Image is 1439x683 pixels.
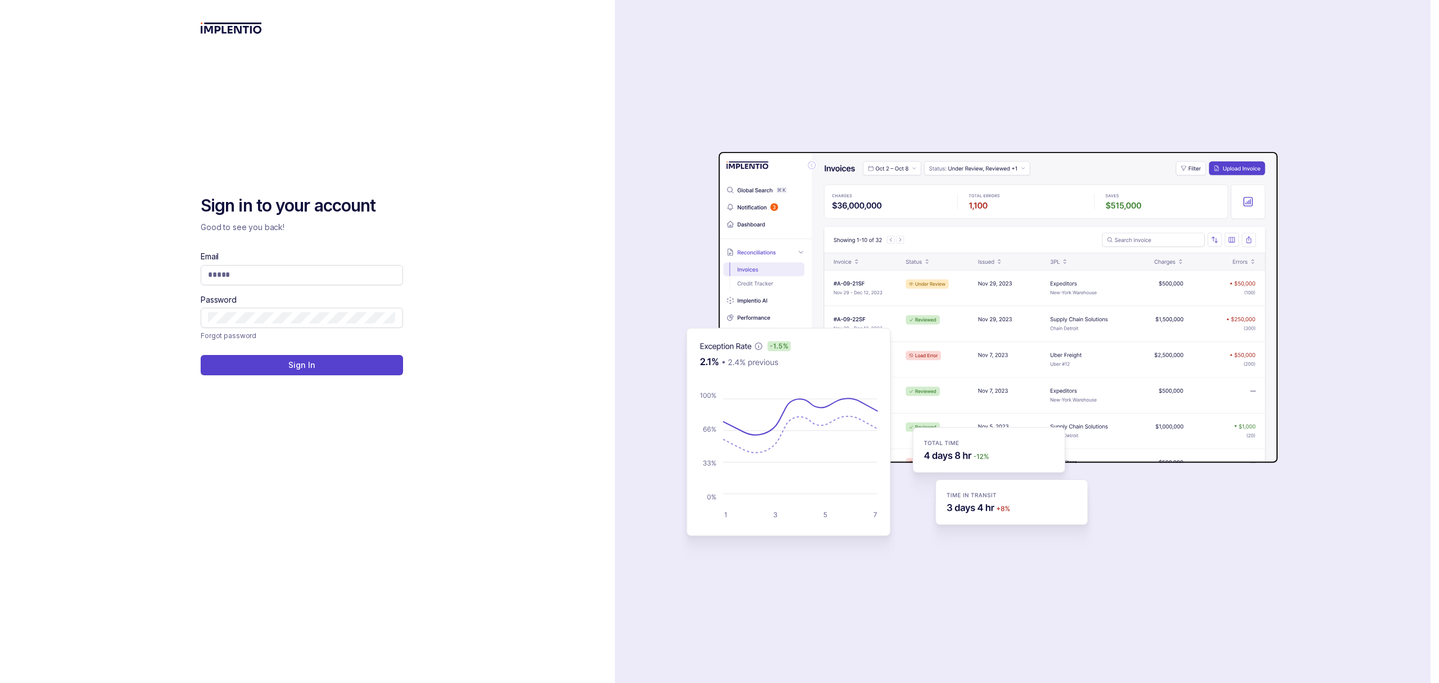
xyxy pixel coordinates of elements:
img: logo [201,23,262,34]
button: Sign In [201,355,403,375]
label: Email [201,251,219,262]
label: Password [201,294,237,305]
img: signin-background.svg [646,116,1282,567]
p: Sign In [288,360,315,371]
h2: Sign in to your account [201,195,403,217]
a: Link Forgot password [201,330,256,341]
p: Good to see you back! [201,222,403,233]
p: Forgot password [201,330,256,341]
